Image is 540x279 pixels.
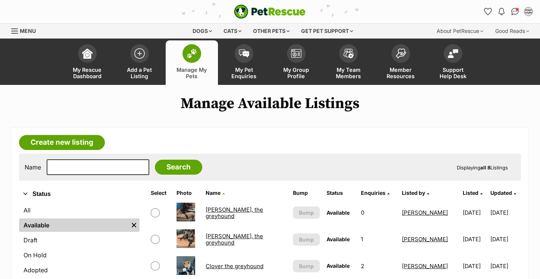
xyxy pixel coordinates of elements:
[525,8,532,15] img: Jasmin profile pic
[358,200,398,226] td: 0
[82,48,93,59] img: dashboard-icon-eb2f2d2d3e046f16d808141f083e7271f6b2e854fb5c12c21221c1fb7104beca.svg
[19,248,140,262] a: On Hold
[291,49,302,58] img: group-profile-icon-3fa3cf56718a62981997c0bc7e787c4b2cf8bcc04b72c1350f741eb67cf2f40e.svg
[175,67,209,79] span: Manage My Pets
[227,67,261,79] span: My Pet Enquiries
[448,49,458,58] img: help-desk-icon-fdf02630f3aa405de69fd3d07c3f3aa587a6932b1a1747fa1d2bba05be0121f9.svg
[402,190,425,196] span: Listed by
[511,8,519,15] img: chat-41dd97257d64d25036548639549fe6c8038ab92f7586957e7f3b1b290dea8141.svg
[113,40,166,85] a: Add a Pet Listing
[155,160,202,175] input: Search
[293,233,320,246] button: Bump
[290,187,323,199] th: Bump
[496,6,508,18] button: Notifications
[206,263,263,270] a: Clover the greyhound
[490,190,516,196] a: Updated
[482,6,494,18] a: Favourites
[463,190,483,196] a: Listed
[402,263,448,270] a: [PERSON_NAME]
[482,6,534,18] ul: Account quick links
[463,190,478,196] span: Listed
[361,190,386,196] span: translation missing: en.admin.listings.index.attributes.enquiries
[358,253,398,279] td: 2
[327,263,350,269] span: Available
[206,233,263,246] a: [PERSON_NAME], the greyhound
[299,209,314,217] span: Bump
[218,40,270,85] a: My Pet Enquiries
[358,226,398,252] td: 1
[490,190,512,196] span: Updated
[327,236,350,242] span: Available
[71,67,104,79] span: My Rescue Dashboard
[324,187,357,199] th: Status
[25,164,41,171] label: Name
[19,233,140,247] a: Draft
[134,48,145,59] img: add-pet-listing-icon-0afa8454b4691262ce3f59096e99ab1cd57d4a30225e0717b998d2c9b9846f56.svg
[11,24,41,37] a: Menu
[20,28,36,34] span: Menu
[234,4,306,19] a: PetRescue
[270,40,322,85] a: My Group Profile
[490,226,520,252] td: [DATE]
[19,203,140,217] a: All
[123,67,156,79] span: Add a Pet Listing
[280,67,313,79] span: My Group Profile
[187,49,197,58] img: manage-my-pets-icon-02211641906a0b7f246fdf0571729dbe1e7629f14944591b6c1af311fb30b64b.svg
[187,24,217,39] div: Dogs
[460,200,490,226] td: [DATE]
[293,260,320,272] button: Bump
[19,218,128,232] a: Available
[299,262,314,270] span: Bump
[174,187,202,199] th: Photo
[402,190,429,196] a: Listed by
[384,67,418,79] span: Member Resources
[375,40,427,85] a: Member Resources
[431,24,489,39] div: About PetRescue
[460,226,490,252] td: [DATE]
[296,24,358,39] div: Get pet support
[19,263,140,277] a: Adopted
[148,187,173,199] th: Select
[19,189,140,199] button: Status
[361,190,390,196] a: Enquiries
[248,24,295,39] div: Other pets
[61,40,113,85] a: My Rescue Dashboard
[128,218,140,232] a: Remove filter
[427,40,479,85] a: Support Help Desk
[206,206,263,220] a: [PERSON_NAME], the greyhound
[457,165,508,171] span: Displaying Listings
[206,190,225,196] a: Name
[218,24,247,39] div: Cats
[327,209,350,216] span: Available
[490,253,520,279] td: [DATE]
[293,206,320,219] button: Bump
[522,6,534,18] button: My account
[499,8,505,15] img: notifications-46538b983faf8c2785f20acdc204bb7945ddae34d4c08c2a6579f10ce5e182be.svg
[206,190,221,196] span: Name
[343,49,354,58] img: team-members-icon-5396bd8760b3fe7c0b43da4ab00e1e3bb1a5d9ba89233759b79545d2d3fc5d0d.svg
[509,6,521,18] a: Conversations
[460,253,490,279] td: [DATE]
[480,165,490,171] strong: all 8
[402,209,448,216] a: [PERSON_NAME]
[166,40,218,85] a: Manage My Pets
[490,200,520,226] td: [DATE]
[396,48,406,58] img: member-resources-icon-8e73f808a243e03378d46382f2149f9095a855e16c252ad45f914b54edf8863c.svg
[19,135,105,150] a: Create new listing
[436,67,470,79] span: Support Help Desk
[234,4,306,19] img: logo-e224e6f780fb5917bec1dbf3a21bbac754714ae5b6737aabdf751b685950b380.svg
[332,67,365,79] span: My Team Members
[299,236,314,243] span: Bump
[322,40,375,85] a: My Team Members
[490,24,534,39] div: Good Reads
[402,236,448,243] a: [PERSON_NAME]
[239,49,249,58] img: pet-enquiries-icon-7e3ad2cf08bfb03b45e93fb7055b45f3efa6380592205ae92323e6603595dc1f.svg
